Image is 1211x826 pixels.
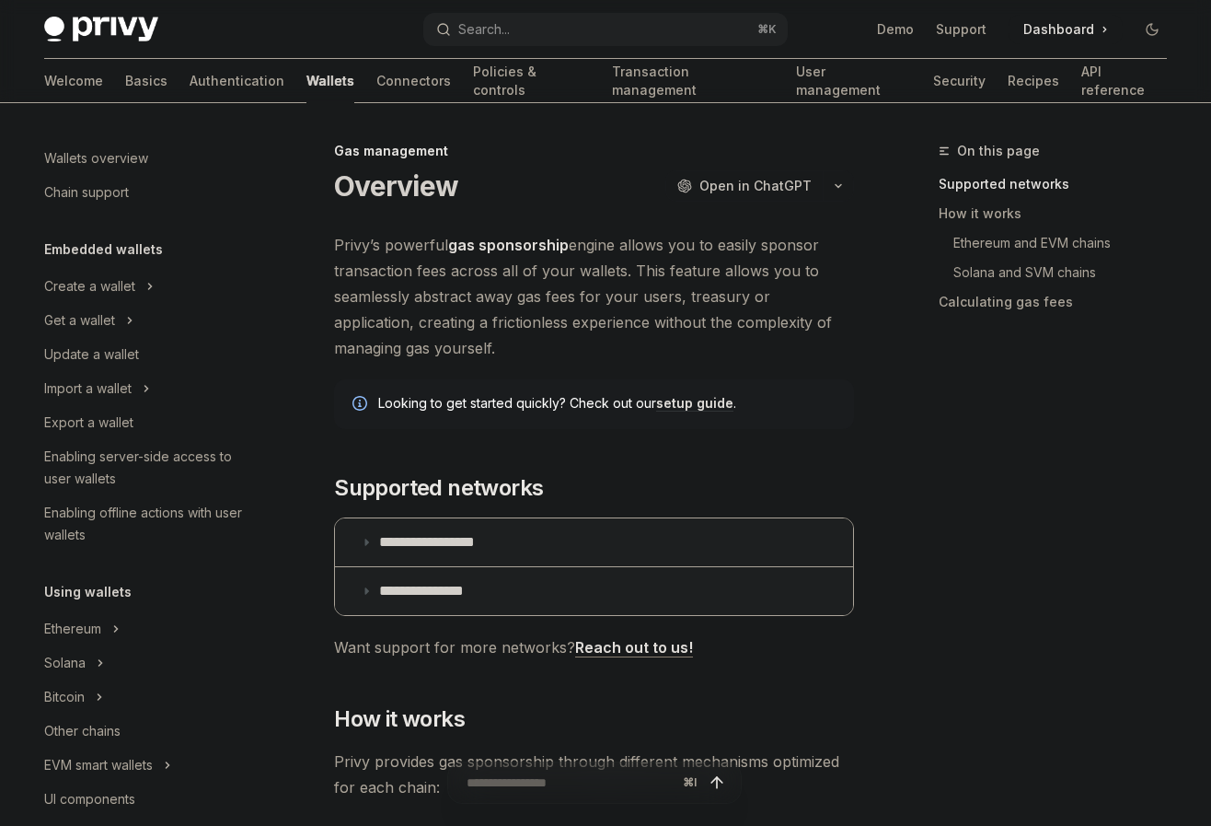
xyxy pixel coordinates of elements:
[334,232,854,361] span: Privy’s powerful engine allows you to easily sponsor transaction fees across all of your wallets....
[1137,15,1167,44] button: Toggle dark mode
[334,169,458,203] h1: Overview
[575,638,693,657] a: Reach out to us!
[939,228,1182,258] a: Ethereum and EVM chains
[656,395,733,412] a: setup guide
[306,59,354,103] a: Wallets
[44,181,129,204] div: Chain support
[29,612,265,646] button: Toggle Ethereum section
[190,59,284,103] a: Authentication
[44,686,85,708] div: Bitcoin
[44,59,103,103] a: Welcome
[44,788,135,810] div: UI components
[29,304,265,337] button: Toggle Get a wallet section
[44,581,132,603] h5: Using wallets
[29,715,265,748] a: Other chains
[665,170,823,202] button: Open in ChatGPT
[877,20,914,39] a: Demo
[1009,15,1123,44] a: Dashboard
[29,406,265,439] a: Export a wallet
[376,59,451,103] a: Connectors
[44,17,158,42] img: dark logo
[44,238,163,261] h5: Embedded wallets
[467,762,675,803] input: Ask a question...
[612,59,774,103] a: Transaction management
[44,343,139,366] div: Update a wallet
[44,618,101,640] div: Ethereum
[44,309,115,332] div: Get a wallet
[29,338,265,371] a: Update a wallet
[334,634,854,660] span: Want support for more networks?
[939,258,1182,287] a: Solana and SVM chains
[1081,59,1167,103] a: API reference
[125,59,167,103] a: Basics
[458,18,510,41] div: Search...
[704,770,730,796] button: Send message
[29,681,265,714] button: Toggle Bitcoin section
[796,59,911,103] a: User management
[29,749,265,782] button: Toggle EVM smart wallets section
[699,177,812,195] span: Open in ChatGPT
[44,720,121,742] div: Other chains
[1008,59,1059,103] a: Recipes
[44,275,135,297] div: Create a wallet
[29,176,265,209] a: Chain support
[473,59,590,103] a: Policies & controls
[44,754,153,776] div: EVM smart wallets
[29,440,265,495] a: Enabling server-side access to user wallets
[29,783,265,816] a: UI components
[29,142,265,175] a: Wallets overview
[44,147,148,169] div: Wallets overview
[334,749,854,800] span: Privy provides gas sponsorship through different mechanisms optimized for each chain:
[334,142,854,160] div: Gas management
[352,396,371,414] svg: Info
[44,412,133,434] div: Export a wallet
[334,473,543,503] span: Supported networks
[44,378,132,400] div: Import a wallet
[939,169,1182,199] a: Supported networks
[757,22,777,37] span: ⌘ K
[334,704,465,734] span: How it works
[29,646,265,680] button: Toggle Solana section
[936,20,986,39] a: Support
[29,270,265,303] button: Toggle Create a wallet section
[448,236,569,254] strong: gas sponsorship
[1023,20,1094,39] span: Dashboard
[29,496,265,552] a: Enabling offline actions with user wallets
[378,394,836,413] span: Looking to get started quickly? Check out our .
[29,372,265,405] button: Toggle Import a wallet section
[939,199,1182,228] a: How it works
[44,446,254,490] div: Enabling server-side access to user wallets
[44,652,86,674] div: Solana
[44,502,254,546] div: Enabling offline actions with user wallets
[933,59,986,103] a: Security
[957,140,1040,162] span: On this page
[939,287,1182,317] a: Calculating gas fees
[423,13,788,46] button: Open search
